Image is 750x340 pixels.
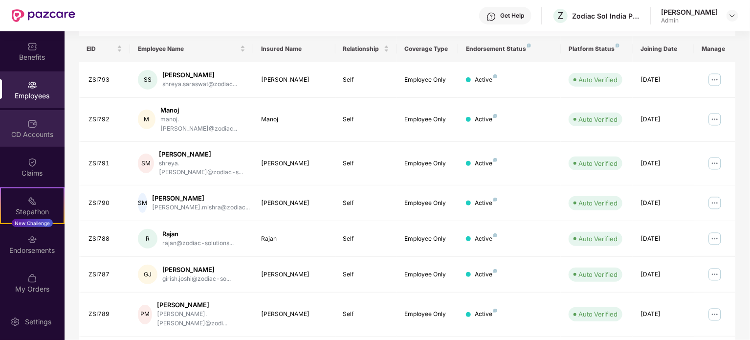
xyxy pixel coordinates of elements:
[493,233,497,237] img: svg+xml;base64,PHN2ZyB4bWxucz0iaHR0cDovL3d3dy53My5vcmcvMjAwMC9zdmciIHdpZHRoPSI4IiBoZWlnaHQ9IjgiIH...
[27,119,37,129] img: svg+xml;base64,PHN2ZyBpZD0iQ0RfQWNjb3VudHMiIGRhdGEtbmFtZT0iQ0QgQWNjb3VudHMiIHhtbG5zPSJodHRwOi8vd3...
[475,115,497,124] div: Active
[162,274,231,284] div: girish.joshi@zodiac-so...
[578,159,618,168] div: Auto Verified
[343,199,389,208] div: Self
[27,273,37,283] img: svg+xml;base64,PHN2ZyBpZD0iTXlfT3JkZXJzIiBkYXRhLW5hbWU9Ik15IE9yZGVycyIgeG1sbnM9Imh0dHA6Ly93d3cudz...
[493,114,497,118] img: svg+xml;base64,PHN2ZyB4bWxucz0iaHR0cDovL3d3dy53My5vcmcvMjAwMC9zdmciIHdpZHRoPSI4IiBoZWlnaHQ9IjgiIH...
[578,309,618,319] div: Auto Verified
[343,159,389,168] div: Self
[79,36,130,62] th: EID
[557,10,564,22] span: Z
[152,194,250,203] div: [PERSON_NAME]
[475,199,497,208] div: Active
[343,115,389,124] div: Self
[88,234,122,244] div: ZSI788
[640,159,686,168] div: [DATE]
[88,310,122,319] div: ZSI789
[138,70,157,90] div: SS
[405,159,451,168] div: Employee Only
[475,310,497,319] div: Active
[405,310,451,319] div: Employee Only
[493,198,497,202] img: svg+xml;base64,PHN2ZyB4bWxucz0iaHR0cDovL3d3dy53My5vcmcvMjAwMC9zdmciIHdpZHRoPSI4IiBoZWlnaHQ9IjgiIH...
[640,199,686,208] div: [DATE]
[493,158,497,162] img: svg+xml;base64,PHN2ZyB4bWxucz0iaHR0cDovL3d3dy53My5vcmcvMjAwMC9zdmciIHdpZHRoPSI4IiBoZWlnaHQ9IjgiIH...
[475,270,497,279] div: Active
[728,12,736,20] img: svg+xml;base64,PHN2ZyBpZD0iRHJvcGRvd24tMzJ4MzIiIHhtbG5zPSJodHRwOi8vd3d3LnczLm9yZy8yMDAwL3N2ZyIgd2...
[88,115,122,124] div: ZSI792
[162,80,237,89] div: shreya.saraswat@zodiac...
[500,12,524,20] div: Get Help
[405,115,451,124] div: Employee Only
[27,158,37,167] img: svg+xml;base64,PHN2ZyBpZD0iQ2xhaW0iIHhtbG5zPSJodHRwOi8vd3d3LnczLm9yZy8yMDAwL3N2ZyIgd2lkdGg9IjIwIi...
[88,199,122,208] div: ZSI790
[253,36,335,62] th: Insured Name
[162,229,234,239] div: Rajan
[27,80,37,90] img: svg+xml;base64,PHN2ZyBpZD0iRW1wbG95ZWVzIiB4bWxucz0iaHR0cDovL3d3dy53My5vcmcvMjAwMC9zdmciIHdpZHRoPS...
[162,70,237,80] div: [PERSON_NAME]
[138,110,155,129] div: M
[486,12,496,22] img: svg+xml;base64,PHN2ZyBpZD0iSGVscC0zMngzMiIgeG1sbnM9Imh0dHA6Ly93d3cudzMub3JnLzIwMDAvc3ZnIiB3aWR0aD...
[578,114,618,124] div: Auto Verified
[405,199,451,208] div: Employee Only
[493,269,497,273] img: svg+xml;base64,PHN2ZyB4bWxucz0iaHR0cDovL3d3dy53My5vcmcvMjAwMC9zdmciIHdpZHRoPSI4IiBoZWlnaHQ9IjgiIH...
[572,11,640,21] div: Zodiac Sol India Private Limited
[640,234,686,244] div: [DATE]
[88,159,122,168] div: ZSI791
[405,270,451,279] div: Employee Only
[157,300,245,310] div: [PERSON_NAME]
[707,231,723,247] img: manageButton
[343,234,389,244] div: Self
[569,45,625,53] div: Platform Status
[578,270,618,279] div: Auto Verified
[493,309,497,313] img: svg+xml;base64,PHN2ZyB4bWxucz0iaHR0cDovL3d3dy53My5vcmcvMjAwMC9zdmciIHdpZHRoPSI4IiBoZWlnaHQ9IjgiIH...
[261,270,328,279] div: [PERSON_NAME]
[1,207,64,217] div: Stepathon
[130,36,253,62] th: Employee Name
[88,75,122,85] div: ZSI793
[261,159,328,168] div: [PERSON_NAME]
[12,9,75,22] img: New Pazcare Logo
[707,267,723,282] img: manageButton
[633,36,694,62] th: Joining Date
[261,115,328,124] div: Manoj
[27,235,37,245] img: svg+xml;base64,PHN2ZyBpZD0iRW5kb3JzZW1lbnRzIiB4bWxucz0iaHR0cDovL3d3dy53My5vcmcvMjAwMC9zdmciIHdpZH...
[578,198,618,208] div: Auto Verified
[578,75,618,85] div: Auto Verified
[640,75,686,85] div: [DATE]
[157,310,245,328] div: [PERSON_NAME].[PERSON_NAME]@zodi...
[405,75,451,85] div: Employee Only
[335,36,397,62] th: Relationship
[707,195,723,211] img: manageButton
[661,7,718,17] div: [PERSON_NAME]
[661,17,718,24] div: Admin
[159,150,245,159] div: [PERSON_NAME]
[343,45,382,53] span: Relationship
[640,115,686,124] div: [DATE]
[694,36,735,62] th: Manage
[138,154,154,173] div: SM
[162,265,231,274] div: [PERSON_NAME]
[475,159,497,168] div: Active
[397,36,459,62] th: Coverage Type
[616,44,619,47] img: svg+xml;base64,PHN2ZyB4bWxucz0iaHR0cDovL3d3dy53My5vcmcvMjAwMC9zdmciIHdpZHRoPSI4IiBoZWlnaHQ9IjgiIH...
[87,45,115,53] span: EID
[493,74,497,78] img: svg+xml;base64,PHN2ZyB4bWxucz0iaHR0cDovL3d3dy53My5vcmcvMjAwMC9zdmciIHdpZHRoPSI4IiBoZWlnaHQ9IjgiIH...
[138,305,152,324] div: PM
[343,75,389,85] div: Self
[261,310,328,319] div: [PERSON_NAME]
[475,234,497,244] div: Active
[12,219,53,227] div: New Challenge
[159,159,245,178] div: shreya.[PERSON_NAME]@zodiac-s...
[640,310,686,319] div: [DATE]
[27,42,37,51] img: svg+xml;base64,PHN2ZyBpZD0iQmVuZWZpdHMiIHhtbG5zPSJodHRwOi8vd3d3LnczLm9yZy8yMDAwL3N2ZyIgd2lkdGg9Ij...
[578,234,618,244] div: Auto Verified
[466,45,553,53] div: Endorsement Status
[261,75,328,85] div: [PERSON_NAME]
[152,203,250,212] div: [PERSON_NAME].mishra@zodiac...
[138,45,238,53] span: Employee Name
[160,115,245,134] div: manoj.[PERSON_NAME]@zodiac...
[27,196,37,206] img: svg+xml;base64,PHN2ZyB4bWxucz0iaHR0cDovL3d3dy53My5vcmcvMjAwMC9zdmciIHdpZHRoPSIyMSIgaGVpZ2h0PSIyMC...
[261,234,328,244] div: Rajan
[22,317,54,327] div: Settings
[707,307,723,322] img: manageButton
